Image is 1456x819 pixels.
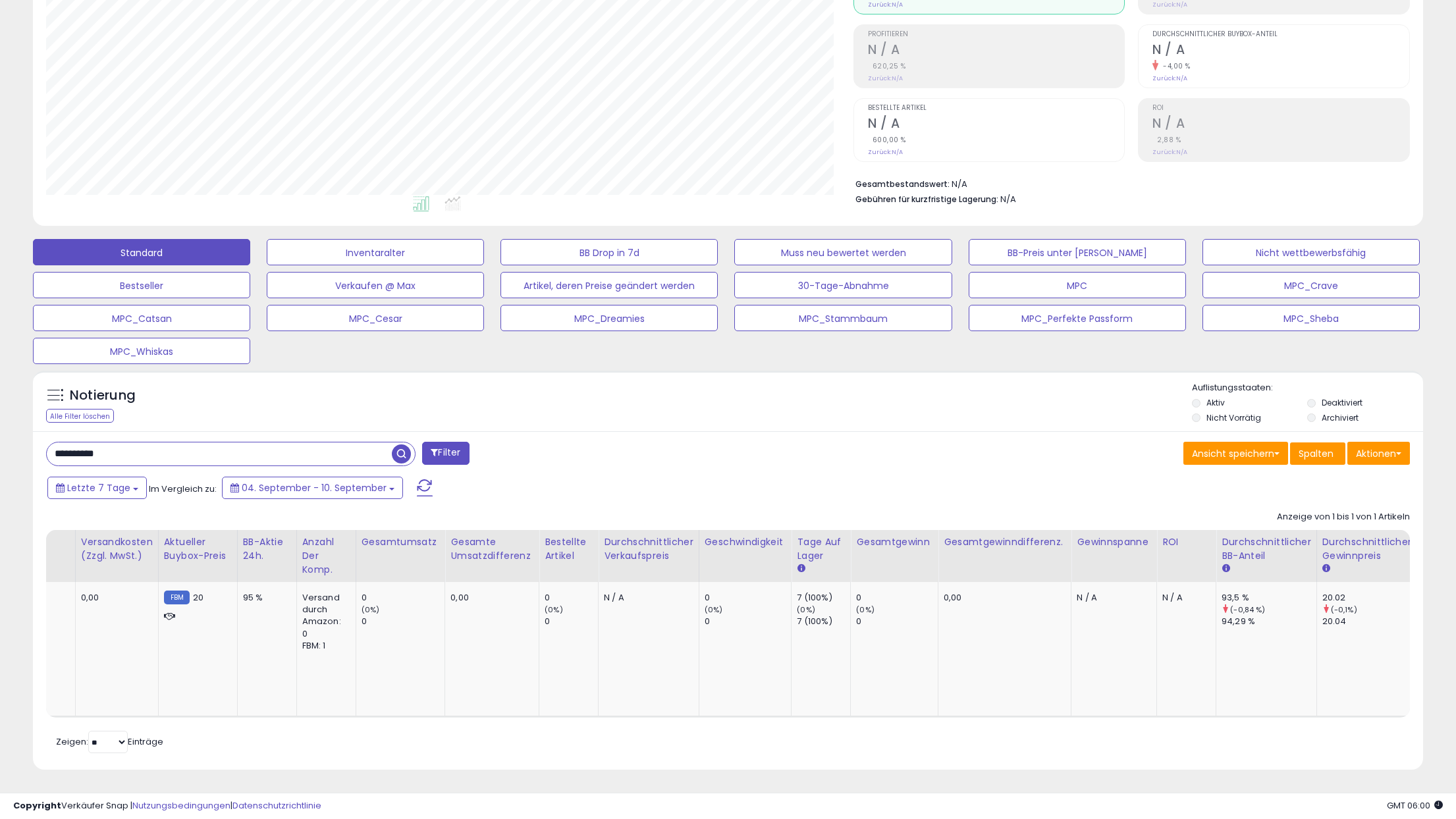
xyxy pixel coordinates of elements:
[1347,442,1410,465] button: Aktionen
[524,279,695,292] font: Artikel, deren Preise geändert werden
[1222,535,1310,562] font: Durchschnittlicher BB-Anteil
[1152,74,1176,82] font: Zurück:
[1152,148,1176,156] font: Zurück:
[267,305,484,331] button: MPC_Cesar
[1152,1,1176,9] font: Zurück:
[873,61,906,71] font: 620,25 %
[1000,193,1016,205] font: N/A
[132,799,230,812] a: Nutzungsbedingungen
[705,535,783,548] font: Geschwindigkeit
[33,272,250,298] button: Bestseller
[232,799,321,812] a: Datenschutzrichtlinie
[500,239,718,265] button: BB Drop in 7d
[1322,591,1346,604] font: 20.02
[868,74,892,82] font: Zurück:
[110,345,173,358] font: MPC_Whiskas
[705,615,710,627] font: 0
[892,1,903,9] font: N/A
[1277,510,1410,523] font: Anzeige von 1 bis 1 von 1 Artikeln
[500,305,718,331] button: MPC_Dreamies
[1256,246,1366,259] font: Nicht wettbewerbsfähig
[1299,447,1334,460] font: Spalten
[1192,381,1273,394] font: Auflistungsstaaten:
[969,239,1186,265] button: BB-Preis unter [PERSON_NAME]
[1322,397,1362,408] font: Deaktiviert
[868,29,908,39] font: Profitieren
[868,115,900,132] font: N / A
[1322,535,1411,562] font: Durchschnittlicher Gewinnpreis
[128,735,163,748] font: Einträge
[1077,591,1097,604] font: N / A
[500,272,718,298] button: Artikel, deren Preise geändert werden
[1202,239,1420,265] button: Nicht wettbewerbsfähig
[868,1,892,9] font: Zurück:
[1290,442,1345,465] button: Spalten
[856,535,929,548] font: Gesamtgewinn
[545,535,586,562] font: Bestellte Artikel
[362,591,367,604] font: 0
[868,103,927,113] font: Bestellte Artikel
[545,604,563,615] font: (0%)
[868,148,892,156] font: Zurück:
[1152,41,1185,59] font: N / A
[346,246,405,259] font: Inventaralter
[450,535,530,562] font: Gesamte Umsatzdifferenz
[799,312,888,325] font: MPC_Stammbaum
[1284,279,1338,292] font: MPC_Crave
[267,272,484,298] button: Verkaufen @ Max
[1322,615,1347,627] font: 20.04
[797,615,832,627] font: 7 (100%)
[362,604,380,615] font: (0%)
[1322,563,1330,575] small: Durchschnittlicher Gewinnpreis.
[1387,799,1430,812] font: GMT 06:00
[1202,305,1420,331] button: MPC_Sheba
[81,591,99,604] font: 0,00
[70,386,136,404] font: Notierung
[1077,535,1148,548] font: Gewinnspanne
[797,591,832,604] font: 7 (100%)
[580,246,639,259] font: BB Drop in 7d
[574,312,645,325] font: MPC_Dreamies
[33,338,250,364] button: MPC_Whiskas
[450,591,469,604] font: 0,00
[1387,799,1443,812] span: 2025-09-18 07:07 GMT
[604,591,624,604] font: N / A
[604,535,693,562] font: Durchschnittlicher Verkaufspreis
[1283,312,1339,325] font: MPC_Sheba
[1152,103,1164,113] font: ROI
[781,246,906,259] font: Muss neu bewertet werden
[1356,447,1396,460] font: Aktionen
[1162,535,1178,548] font: ROI
[1162,591,1183,604] font: N / A
[705,604,723,615] font: (0%)
[1230,604,1265,615] font: (-0,84 %)
[1067,279,1087,292] font: MPC
[121,246,163,259] font: Standard
[349,312,402,325] font: MPC_Cesar
[855,194,998,205] font: Gebühren für kurzfristige Lagerung:
[969,305,1186,331] button: MPC_Perfekte Passform
[1222,615,1255,627] font: 94,29 %
[1222,563,1229,575] small: Durchschnittlicher BB-Anteil.
[33,239,250,265] button: Standard
[545,615,550,627] font: 0
[1163,61,1191,71] font: -4,00 %
[13,799,61,812] font: Copyright
[267,239,484,265] button: Inventaralter
[797,604,815,615] font: (0%)
[67,481,130,494] font: Letzte 7 Tage
[944,535,1063,548] font: Gesamtgewinndifferenz.
[302,535,334,576] font: Anzahl der Komp.
[171,593,184,602] font: FBM
[892,148,903,156] font: N/A
[892,74,903,82] font: N/A
[1176,148,1187,156] font: N/A
[56,735,88,748] font: Zeigen:
[112,312,172,325] font: MPC_Catsan
[952,178,967,190] font: N/A
[302,591,341,640] font: Versand durch Amazon: 0
[1021,312,1133,325] font: MPC_Perfekte Passform
[149,483,217,495] font: Im Vergleich zu:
